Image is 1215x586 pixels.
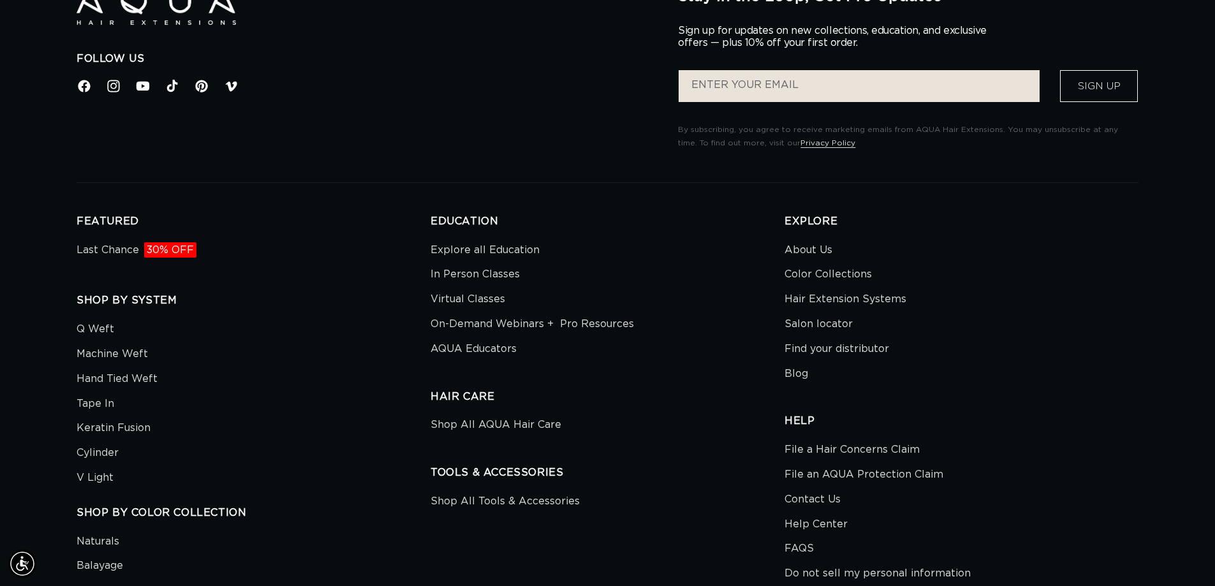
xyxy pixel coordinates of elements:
h2: HELP [784,414,1138,428]
a: On-Demand Webinars + Pro Resources [431,312,634,337]
a: Help Center [784,512,848,537]
a: Tape In [77,392,114,416]
a: Keratin Fusion [77,416,151,441]
h2: TOOLS & ACCESSORIES [431,466,784,480]
a: Contact Us [784,487,841,512]
a: Q Weft [77,320,114,342]
a: File an AQUA Protection Claim [784,462,943,487]
a: Do not sell my personal information [784,561,971,586]
a: Balayage [77,553,123,578]
span: 30% OFF [144,242,196,258]
h2: EXPLORE [784,215,1138,228]
h2: HAIR CARE [431,390,784,404]
h2: SHOP BY SYSTEM [77,294,431,307]
a: Find your distributor [784,337,889,362]
a: File a Hair Concerns Claim [784,441,920,462]
a: Color Collections [784,262,872,287]
a: Salon locator [784,312,853,337]
a: Cylinder [77,441,119,465]
a: Naturals [77,532,119,554]
p: Sign up for updates on new collections, education, and exclusive offers — plus 10% off your first... [678,25,997,49]
a: Hand Tied Weft [77,367,158,392]
a: About Us [784,241,832,263]
a: In Person Classes [431,262,520,287]
a: Shop All AQUA Hair Care [431,416,561,437]
h2: Follow Us [77,52,659,66]
h2: FEATURED [77,215,431,228]
a: Hair Extension Systems [784,287,906,312]
a: V Light [77,465,114,490]
h2: SHOP BY COLOR COLLECTION [77,506,431,520]
a: FAQS [784,536,814,561]
a: Privacy Policy [800,139,855,147]
a: Virtual Classes [431,287,505,312]
a: Shop All Tools & Accessories [431,492,580,514]
a: Last Chance30% OFF [77,241,196,263]
a: AQUA Educators [431,337,517,362]
iframe: Chat Widget [1151,525,1215,586]
div: Accessibility Menu [8,550,36,578]
p: By subscribing, you agree to receive marketing emails from AQUA Hair Extensions. You may unsubscr... [678,123,1138,150]
button: Sign Up [1060,70,1138,102]
h2: EDUCATION [431,215,784,228]
a: Machine Weft [77,342,148,367]
a: Blog [784,362,808,386]
a: Explore all Education [431,241,540,263]
input: ENTER YOUR EMAIL [679,70,1040,102]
